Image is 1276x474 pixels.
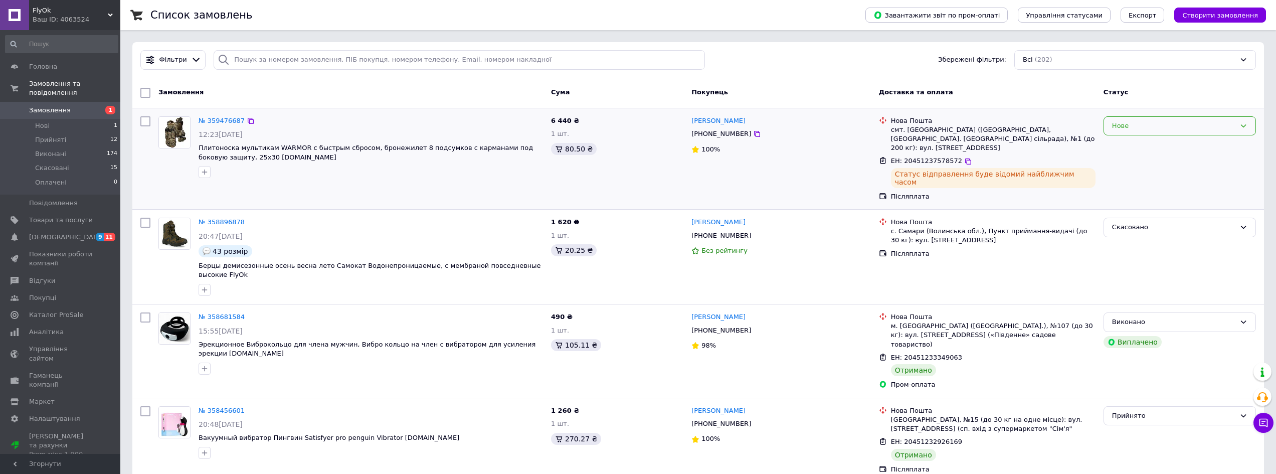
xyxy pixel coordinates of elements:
[29,371,93,389] span: Гаманець компанії
[199,262,541,279] a: Берцы демисезонные осень весна лето Самокат Водонепроницаемые, с мембраной повседневные высокие F...
[891,312,1096,322] div: Нова Пошта
[1164,11,1266,19] a: Створити замовлення
[551,218,579,226] span: 1 620 ₴
[35,135,66,144] span: Прийняті
[689,127,753,140] div: [PHONE_NUMBER]
[110,164,117,173] span: 15
[159,407,190,438] img: Фото товару
[1112,222,1235,233] div: Скасовано
[159,218,190,249] img: Фото товару
[1253,413,1273,433] button: Чат з покупцем
[891,116,1096,125] div: Нова Пошта
[1035,56,1052,63] span: (202)
[199,117,245,124] a: № 359476687
[891,218,1096,227] div: Нова Пошта
[891,438,962,445] span: ЕН: 20451232926169
[29,397,55,406] span: Маркет
[150,9,252,21] h1: Список замовлень
[35,121,50,130] span: Нові
[29,79,120,97] span: Замовлення та повідомлення
[689,229,753,242] div: [PHONE_NUMBER]
[701,247,748,254] span: Без рейтингу
[213,247,248,255] span: 43 розмір
[35,149,66,159] span: Виконані
[29,293,56,302] span: Покупці
[214,50,705,70] input: Пошук за номером замовлення, ПІБ покупця, номером телефону, Email, номером накладної
[199,434,459,441] a: Вакуумный вибратор Пингвин Satisfyer pro penguin Vibrator [DOMAIN_NAME]
[35,164,69,173] span: Скасовані
[551,327,569,334] span: 1 шт.
[891,465,1096,474] div: Післяплата
[1018,8,1111,23] button: Управління статусами
[96,233,104,241] span: 9
[5,35,118,53] input: Пошук
[199,218,245,226] a: № 358896878
[1104,88,1129,96] span: Статус
[551,232,569,239] span: 1 шт.
[29,432,93,459] span: [PERSON_NAME] та рахунки
[701,342,716,349] span: 98%
[873,11,1000,20] span: Завантажити звіт по пром-оплаті
[199,341,535,358] a: Эрекционное Виброкольцо для члена мужчин, Вибро кольцо на член с вибратором для усиления эрекции ...
[691,218,746,227] a: [PERSON_NAME]
[938,55,1006,65] span: Збережені фільтри:
[701,145,720,153] span: 100%
[29,199,78,208] span: Повідомлення
[551,130,569,137] span: 1 шт.
[891,192,1096,201] div: Післяплата
[1129,12,1157,19] span: Експорт
[159,313,190,344] img: Фото товару
[114,121,117,130] span: 1
[1023,55,1033,65] span: Всі
[551,420,569,427] span: 1 шт.
[1026,12,1103,19] span: Управління статусами
[551,143,597,155] div: 80.50 ₴
[29,328,64,337] span: Аналітика
[891,406,1096,415] div: Нова Пошта
[158,88,204,96] span: Замовлення
[199,144,533,161] span: Плитоноска мультикам WARMOR с быстрым сбросом, бронежилет 8 подсумков с карманами под боковую защ...
[158,312,191,345] a: Фото товару
[551,339,601,351] div: 105.11 ₴
[29,216,93,225] span: Товари та послуги
[29,345,93,363] span: Управління сайтом
[551,88,570,96] span: Cума
[29,250,93,268] span: Показники роботи компанії
[891,322,1096,349] div: м. [GEOGRAPHIC_DATA] ([GEOGRAPHIC_DATA].), №107 (до 30 кг): вул. [STREET_ADDRESS] («Південне» сад...
[691,312,746,322] a: [PERSON_NAME]
[159,117,190,148] img: Фото товару
[29,414,80,423] span: Налаштування
[159,55,187,65] span: Фільтри
[701,435,720,442] span: 100%
[104,233,115,241] span: 11
[114,178,117,187] span: 0
[203,247,211,255] img: :speech_balloon:
[199,130,243,138] span: 12:23[DATE]
[891,449,936,461] div: Отримано
[891,125,1096,153] div: смт. [GEOGRAPHIC_DATA] ([GEOGRAPHIC_DATA], [GEOGRAPHIC_DATA]. [GEOGRAPHIC_DATA] сільрада), №1 (до...
[691,116,746,126] a: [PERSON_NAME]
[158,406,191,438] a: Фото товару
[1182,12,1258,19] span: Створити замовлення
[691,406,746,416] a: [PERSON_NAME]
[199,420,243,428] span: 20:48[DATE]
[879,88,953,96] span: Доставка та оплата
[158,116,191,148] a: Фото товару
[891,364,936,376] div: Отримано
[551,433,601,445] div: 270.27 ₴
[158,218,191,250] a: Фото товару
[29,106,71,115] span: Замовлення
[551,407,579,414] span: 1 260 ₴
[33,15,120,24] div: Ваш ID: 4063524
[199,313,245,321] a: № 358681584
[891,157,962,165] span: ЕН: 20451237578572
[891,168,1096,188] div: Статус відправлення буде відомий найближчим часом
[1121,8,1165,23] button: Експорт
[35,178,67,187] span: Оплачені
[199,407,245,414] a: № 358456601
[33,6,108,15] span: FlyOk
[551,117,579,124] span: 6 440 ₴
[689,417,753,430] div: [PHONE_NUMBER]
